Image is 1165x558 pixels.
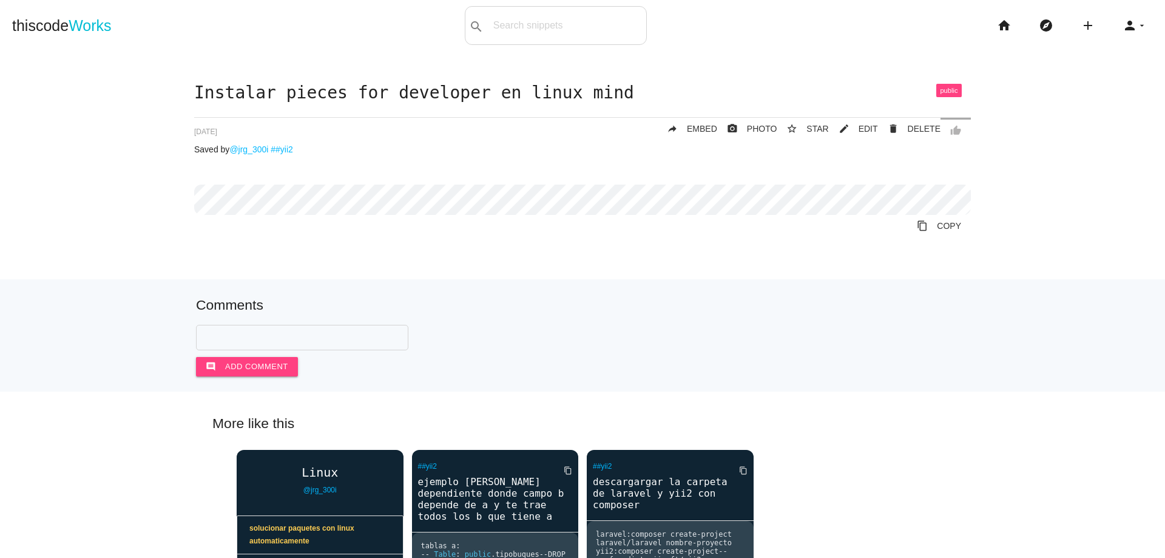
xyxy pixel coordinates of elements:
a: Copy to Clipboard [907,215,971,237]
i: photo_camera [727,118,738,140]
span: project laravel [596,530,736,547]
a: @jrg_300i [229,145,268,154]
i: reply [667,118,678,140]
p: Saved by [194,145,971,154]
button: commentAdd comment [196,357,298,376]
span: EDIT [859,124,878,134]
span: [DATE] [194,128,217,136]
span: - [684,547,688,556]
span: STAR [806,124,828,134]
i: person [1123,6,1137,45]
span: -- [718,547,727,556]
h5: Comments [196,298,969,313]
a: thiscodeWorks [12,6,112,45]
a: ##yii2 [271,145,293,154]
a: @jrg_300i [303,486,337,494]
span: - [697,530,701,539]
a: Copy to Clipboard [729,460,748,481]
a: Linux [237,466,404,479]
i: content_copy [739,460,748,481]
span: composer create [631,530,697,539]
i: add [1081,6,1095,45]
button: search [465,7,487,44]
span: laravel [596,530,627,539]
input: Search snippets [487,13,646,38]
h1: Instalar pieces for developer en linux mind [194,84,971,103]
span: Works [69,17,111,34]
span: : [456,542,460,550]
span: DELETE [908,124,940,134]
i: comment [206,357,216,376]
span: EMBED [687,124,717,134]
span: : [627,530,631,539]
a: replyEMBED [657,118,717,140]
span: - [692,539,697,547]
a: Delete Post [878,118,940,140]
i: mode_edit [839,118,849,140]
a: mode_editEDIT [829,118,878,140]
span: / [627,539,631,547]
h5: More like this [194,416,971,431]
span: tablas a [421,542,456,550]
i: explore [1039,6,1053,45]
a: photo_cameraPHOTO [717,118,777,140]
i: search [469,7,484,46]
a: descargargar la carpeta de laravel y yii2 con composer [587,475,754,512]
i: star_border [786,118,797,140]
a: ejemplo [PERSON_NAME] dependiente donde campo b depende de a y te trae todos los b que tiene a [412,475,579,523]
a: ##yii2 [418,462,437,471]
a: solucionar paquetes con linux automaticamente [237,516,403,554]
span: composer create [618,547,683,556]
button: star_borderSTAR [777,118,828,140]
a: Copy to Clipboard [554,460,572,481]
span: project [688,547,719,556]
span: : [613,547,618,556]
span: proyecto yii2 [596,539,732,556]
a: ##yii2 [593,462,612,471]
i: home [997,6,1011,45]
i: content_copy [564,460,572,481]
i: arrow_drop_down [1137,6,1147,45]
i: content_copy [917,215,928,237]
i: delete [888,118,899,140]
span: laravel nombre [631,539,692,547]
span: PHOTO [747,124,777,134]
